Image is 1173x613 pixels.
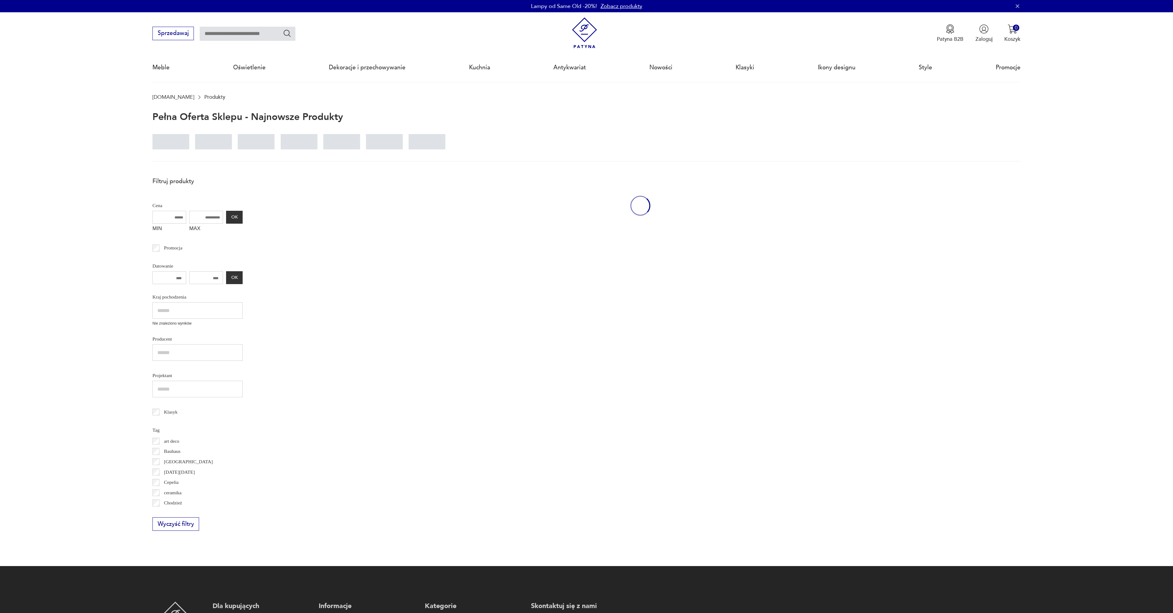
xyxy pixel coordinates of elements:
[152,335,243,343] p: Producent
[164,468,195,476] p: [DATE][DATE]
[649,53,672,82] a: Nowości
[937,24,963,43] button: Patyna B2B
[531,602,630,611] p: Skontaktuj się z nami
[164,447,181,455] p: Bauhaus
[937,36,963,43] p: Patyna B2B
[152,426,243,434] p: Tag
[630,174,650,238] div: oval-loading
[164,499,182,507] p: Chodzież
[919,53,932,82] a: Style
[152,27,194,40] button: Sprzedawaj
[569,17,600,48] img: Patyna - sklep z meblami i dekoracjami vintage
[164,458,213,466] p: [GEOGRAPHIC_DATA]
[152,94,194,100] a: [DOMAIN_NAME]
[601,2,642,10] a: Zobacz produkty
[152,177,243,185] p: Filtruj produkty
[996,53,1021,82] a: Promocje
[283,29,292,38] button: Szukaj
[226,211,243,224] button: OK
[425,602,524,611] p: Kategorie
[937,24,963,43] a: Ikona medaluPatyna B2B
[469,53,490,82] a: Kuchnia
[152,112,343,122] h1: Pełna oferta sklepu - najnowsze produkty
[164,408,178,416] p: Klasyk
[975,24,993,43] button: Zaloguj
[189,224,223,235] label: MAX
[1008,24,1017,34] img: Ikona koszyka
[152,293,243,301] p: Kraj pochodzenia
[213,602,311,611] p: Dla kupujących
[164,437,179,445] p: art deco
[152,321,243,326] p: Nie znaleziono wyników
[152,372,243,380] p: Projektant
[204,94,225,100] p: Produkty
[164,478,179,486] p: Cepelia
[152,224,186,235] label: MIN
[152,262,243,270] p: Datowanie
[975,36,993,43] p: Zaloguj
[818,53,856,82] a: Ikony designu
[164,244,183,252] p: Promocja
[152,31,194,36] a: Sprzedawaj
[226,271,243,284] button: OK
[164,509,182,517] p: Ćmielów
[736,53,754,82] a: Klasyki
[553,53,586,82] a: Antykwariat
[152,53,170,82] a: Meble
[152,517,199,531] button: Wyczyść filtry
[233,53,266,82] a: Oświetlenie
[319,602,417,611] p: Informacje
[979,24,989,34] img: Ikonka użytkownika
[329,53,406,82] a: Dekoracje i przechowywanie
[1013,25,1019,31] div: 0
[152,202,243,210] p: Cena
[531,2,597,10] p: Lampy od Same Old -20%!
[1004,24,1021,43] button: 0Koszyk
[945,24,955,34] img: Ikona medalu
[1004,36,1021,43] p: Koszyk
[164,489,182,497] p: ceramika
